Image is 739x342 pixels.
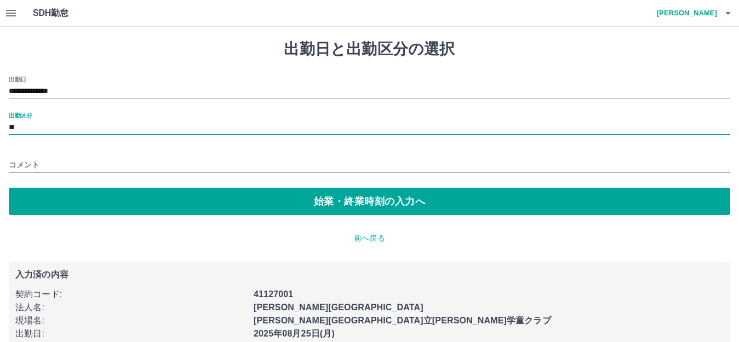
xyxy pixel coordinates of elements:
[9,233,730,244] p: 前へ戻る
[254,329,335,338] b: 2025年08月25日(月)
[15,270,724,279] p: 入力済の内容
[15,314,247,327] p: 現場名 :
[9,75,26,83] label: 出勤日
[15,301,247,314] p: 法人名 :
[15,288,247,301] p: 契約コード :
[9,40,730,59] h1: 出勤日と出勤区分の選択
[15,327,247,340] p: 出勤日 :
[9,111,32,119] label: 出勤区分
[9,188,730,215] button: 始業・終業時刻の入力へ
[254,316,551,325] b: [PERSON_NAME][GEOGRAPHIC_DATA]立[PERSON_NAME]学童クラブ
[254,303,423,312] b: [PERSON_NAME][GEOGRAPHIC_DATA]
[254,289,293,299] b: 41127001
